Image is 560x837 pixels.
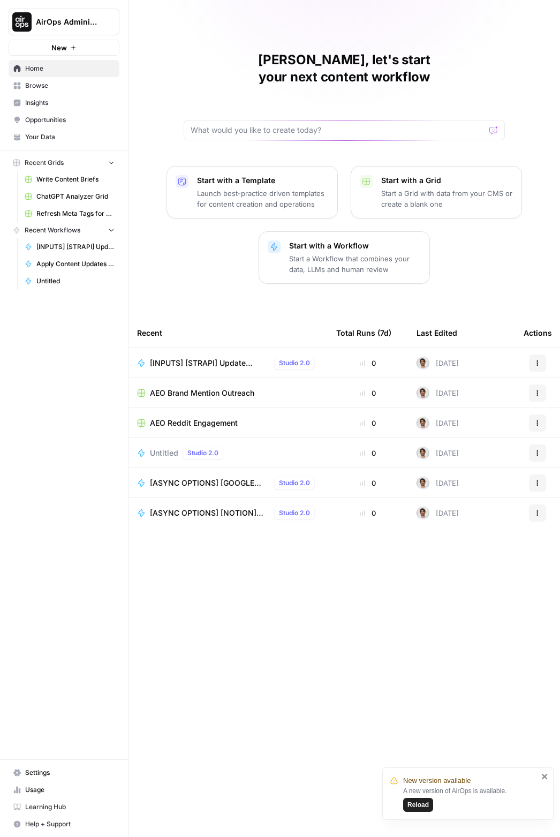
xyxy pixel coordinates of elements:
[279,358,310,368] span: Studio 2.0
[187,448,218,458] span: Studio 2.0
[137,447,319,459] a: UntitledStudio 2.0
[279,508,310,518] span: Studio 2.0
[137,477,319,489] a: [ASYNC OPTIONS] [GOOGLE DOCS] Search FoldersStudio 2.0
[25,64,115,73] span: Home
[417,357,429,370] img: 2sv5sb2nc5y0275bc3hbsgjwhrga
[9,816,119,833] button: Help + Support
[25,115,115,125] span: Opportunities
[137,388,319,398] a: AEO Brand Mention Outreach
[36,242,115,252] span: [INPUTS] [STRAPI] Update Collection Entry
[403,786,538,812] div: A new version of AirOps is available.
[25,132,115,142] span: Your Data
[9,798,119,816] a: Learning Hub
[150,448,178,458] span: Untitled
[9,77,119,94] a: Browse
[36,175,115,184] span: Write Content Briefs
[20,171,119,188] a: Write Content Briefs
[336,508,399,518] div: 0
[150,418,238,428] span: AEO Reddit Engagement
[25,802,115,812] span: Learning Hub
[336,358,399,368] div: 0
[336,478,399,488] div: 0
[36,209,115,218] span: Refresh Meta Tags for a Page
[25,768,115,778] span: Settings
[417,477,459,489] div: [DATE]
[9,155,119,171] button: Recent Grids
[9,781,119,798] a: Usage
[150,388,254,398] span: AEO Brand Mention Outreach
[9,129,119,146] a: Your Data
[150,478,270,488] span: [ASYNC OPTIONS] [GOOGLE DOCS] Search Folders
[417,387,459,399] div: [DATE]
[20,255,119,273] a: Apply Content Updates to Original Article
[25,158,64,168] span: Recent Grids
[336,418,399,428] div: 0
[381,175,513,186] p: Start with a Grid
[150,508,270,518] span: [ASYNC OPTIONS] [NOTION] [Create page] Pages
[9,40,119,56] button: New
[417,357,459,370] div: [DATE]
[9,94,119,111] a: Insights
[36,17,101,27] span: AirOps Administrative
[417,447,459,459] div: [DATE]
[25,98,115,108] span: Insights
[25,225,80,235] span: Recent Workflows
[36,192,115,201] span: ChatGPT Analyzer Grid
[20,273,119,290] a: Untitled
[9,9,119,35] button: Workspace: AirOps Administrative
[259,231,430,284] button: Start with a WorkflowStart a Workflow that combines your data, LLMs and human review
[51,42,67,53] span: New
[137,507,319,519] a: [ASYNC OPTIONS] [NOTION] [Create page] PagesStudio 2.0
[403,798,433,812] button: Reload
[197,175,329,186] p: Start with a Template
[417,507,429,519] img: 2sv5sb2nc5y0275bc3hbsgjwhrga
[36,259,115,269] span: Apply Content Updates to Original Article
[137,357,319,370] a: [INPUTS] [STRAPI] Update Collection EntryStudio 2.0
[167,166,338,218] button: Start with a TemplateLaunch best-practice driven templates for content creation and operations
[336,448,399,458] div: 0
[12,12,32,32] img: AirOps Administrative Logo
[20,205,119,222] a: Refresh Meta Tags for a Page
[541,772,549,781] button: close
[36,276,115,286] span: Untitled
[279,478,310,488] span: Studio 2.0
[417,318,457,348] div: Last Edited
[150,358,270,368] span: [INPUTS] [STRAPI] Update Collection Entry
[524,318,552,348] div: Actions
[403,775,471,786] span: New version available
[289,240,421,251] p: Start with a Workflow
[184,51,505,86] h1: [PERSON_NAME], let's start your next content workflow
[336,388,399,398] div: 0
[137,318,319,348] div: Recent
[137,418,319,428] a: AEO Reddit Engagement
[20,188,119,205] a: ChatGPT Analyzer Grid
[20,238,119,255] a: [INPUTS] [STRAPI] Update Collection Entry
[25,81,115,91] span: Browse
[351,166,522,218] button: Start with a GridStart a Grid with data from your CMS or create a blank one
[9,222,119,238] button: Recent Workflows
[381,188,513,209] p: Start a Grid with data from your CMS or create a blank one
[197,188,329,209] p: Launch best-practice driven templates for content creation and operations
[9,111,119,129] a: Opportunities
[9,60,119,77] a: Home
[336,318,391,348] div: Total Runs (7d)
[417,387,429,399] img: 2sv5sb2nc5y0275bc3hbsgjwhrga
[191,125,485,135] input: What would you like to create today?
[25,785,115,795] span: Usage
[417,477,429,489] img: 2sv5sb2nc5y0275bc3hbsgjwhrga
[417,417,459,429] div: [DATE]
[289,253,421,275] p: Start a Workflow that combines your data, LLMs and human review
[407,800,429,810] span: Reload
[9,764,119,781] a: Settings
[417,507,459,519] div: [DATE]
[417,447,429,459] img: 2sv5sb2nc5y0275bc3hbsgjwhrga
[25,819,115,829] span: Help + Support
[417,417,429,429] img: 2sv5sb2nc5y0275bc3hbsgjwhrga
